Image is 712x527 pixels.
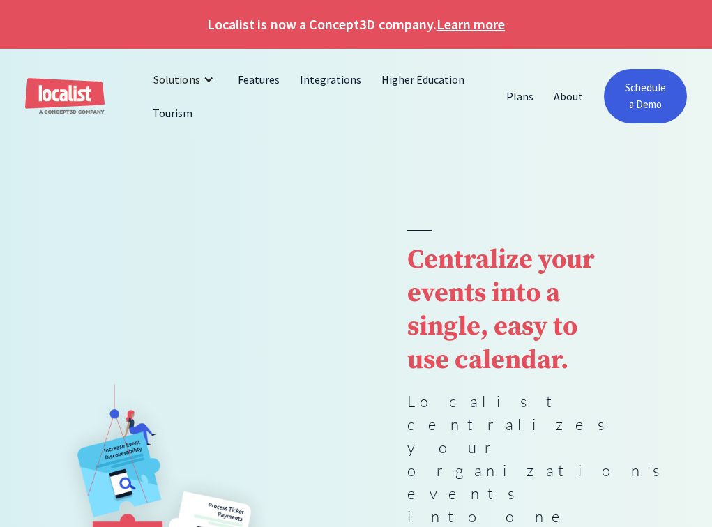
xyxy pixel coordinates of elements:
a: home [25,78,105,115]
a: Integrations [290,63,372,96]
a: About [544,79,593,113]
a: Higher Education [372,63,476,96]
a: Schedule a Demo [604,69,686,123]
strong: Centralize your events into a single, easy to use calendar. [407,243,595,377]
div: Solutions [143,63,227,96]
a: Learn more [437,14,505,35]
div: Solutions [153,71,199,88]
a: Features [228,63,290,96]
a: Plans [497,79,544,113]
a: Tourism [143,96,203,130]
